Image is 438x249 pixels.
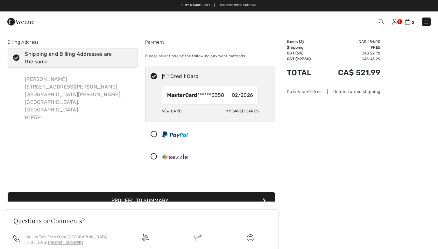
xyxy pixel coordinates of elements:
div: Billing Address [8,39,138,46]
img: My Info [392,19,397,25]
a: 1ère Avenue [7,18,34,24]
span: 2 [412,20,414,25]
div: [PERSON_NAME] [STREET_ADDRESS][PERSON_NAME] [GEOGRAPHIC_DATA][PERSON_NAME], [GEOGRAPHIC_DATA], [G... [20,70,138,126]
div: Duty & tariff-free | Uninterrupted shipping [287,89,380,95]
td: QST (9.975%) [287,56,321,62]
p: Call us Toll-Free from [GEOGRAPHIC_DATA] or the US at [25,234,111,245]
strong: MasterCard [167,92,197,98]
div: My Saved Cards [225,106,258,117]
img: call [13,235,20,242]
img: Menu [423,19,429,25]
div: Credit Card [162,73,271,80]
span: 02/2026 [232,91,253,99]
img: Free shipping on orders over $99 [247,234,254,241]
img: Shopping Bag [405,19,410,25]
td: Shipping [287,45,321,50]
img: Search [379,19,384,25]
td: Free [321,45,380,50]
img: Sezzle [162,154,188,160]
div: Please select one of the following payment methods [145,48,275,64]
img: Free shipping on orders over $99 [142,234,149,241]
a: [PHONE_NUMBER] [48,240,83,245]
div: New Card [162,106,181,117]
td: CA$ 521.99 [321,62,380,83]
div: Shipping and Billing Addresses are the same [25,50,128,66]
td: CA$ 45.29 [321,56,380,62]
td: Items ( ) [287,39,321,45]
img: 1ère Avenue [7,15,34,28]
a: 2 [405,18,414,25]
td: Total [287,62,321,83]
img: PayPal [162,132,188,138]
span: 2 [300,39,302,44]
td: CA$ 22.70 [321,50,380,56]
div: Payment [145,39,275,46]
h3: Questions or Comments? [13,217,269,224]
td: GST (5%) [287,50,321,56]
img: Delivery is a breeze since we pay the duties! [194,234,201,241]
td: CA$ 454.00 [321,39,380,45]
img: Credit Card [162,74,170,79]
button: Proceed to Summary [8,192,275,209]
